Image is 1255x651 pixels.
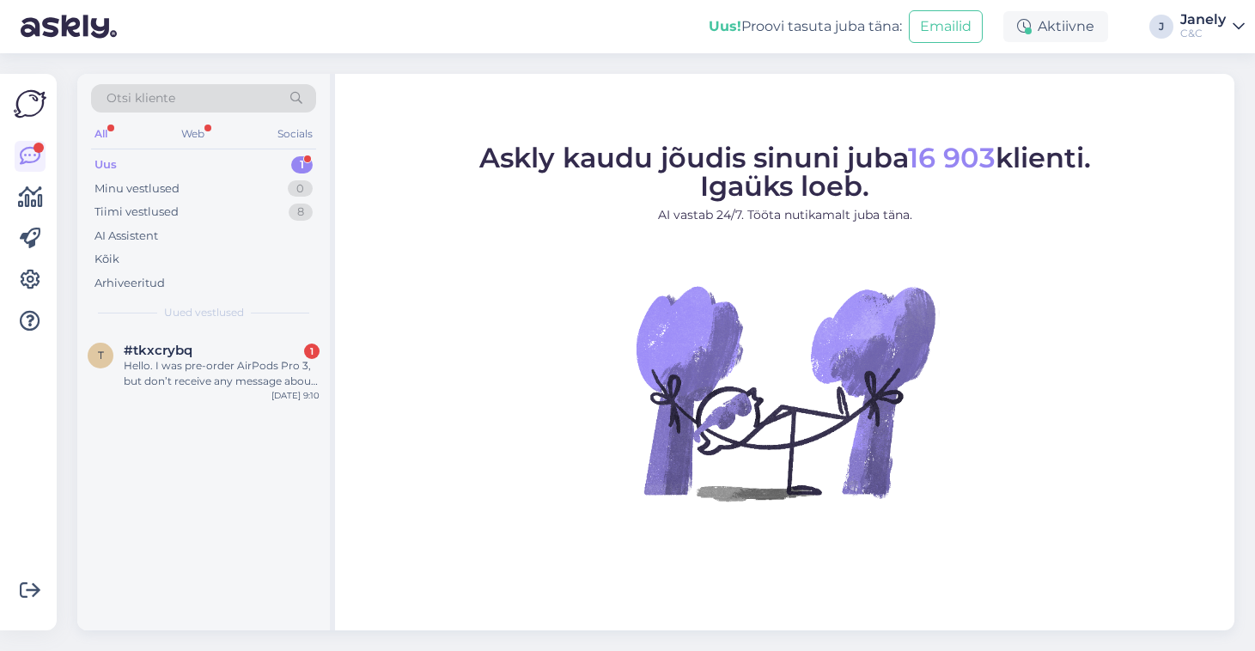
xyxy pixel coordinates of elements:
[288,180,313,198] div: 0
[178,123,208,145] div: Web
[1149,15,1173,39] div: J
[274,123,316,145] div: Socials
[1003,11,1108,42] div: Aktiivne
[14,88,46,120] img: Askly Logo
[164,305,244,320] span: Uued vestlused
[124,358,320,389] div: Hello. I was pre-order AirPods Pro 3, but don’t receive any message about availability. How long ...
[94,156,117,173] div: Uus
[479,141,1091,203] span: Askly kaudu jõudis sinuni juba klienti. Igaüks loeb.
[908,141,996,174] span: 16 903
[124,343,192,358] span: #tkxcrybq
[271,389,320,402] div: [DATE] 9:10
[91,123,111,145] div: All
[709,18,741,34] b: Uus!
[479,206,1091,224] p: AI vastab 24/7. Tööta nutikamalt juba täna.
[94,180,180,198] div: Minu vestlused
[94,251,119,268] div: Kõik
[94,204,179,221] div: Tiimi vestlused
[1180,13,1245,40] a: JanelyC&C
[107,89,175,107] span: Otsi kliente
[98,349,104,362] span: t
[304,344,320,359] div: 1
[1180,27,1226,40] div: C&C
[909,10,983,43] button: Emailid
[1180,13,1226,27] div: Janely
[631,238,940,547] img: No Chat active
[94,275,165,292] div: Arhiveeritud
[709,16,902,37] div: Proovi tasuta juba täna:
[94,228,158,245] div: AI Assistent
[291,156,313,173] div: 1
[289,204,313,221] div: 8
